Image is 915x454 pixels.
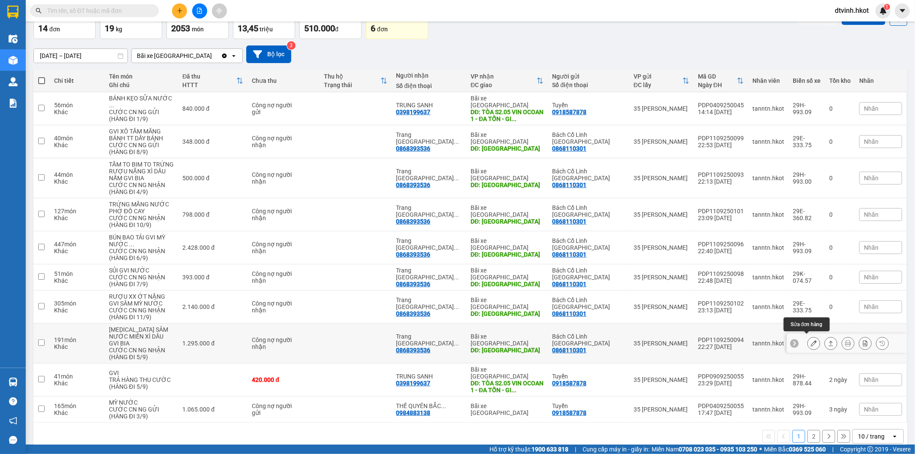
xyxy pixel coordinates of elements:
[109,128,174,142] div: GVI XÔ TĂM MĂNG BÁNH TT DÂY BÁNH
[182,82,236,88] div: HTTT
[698,300,744,307] div: PDP1109250102
[366,8,428,39] button: Hàng tồn6đơn
[828,5,876,16] span: dtvinh.hkot
[54,171,100,178] div: 44 món
[698,336,744,343] div: PDP1109250094
[454,244,459,251] span: ...
[698,241,744,248] div: PDP1109250096
[9,397,17,406] span: question-circle
[552,333,625,347] div: Bách Cổ Linh Long Biên
[471,297,544,310] div: Bãi xe [GEOGRAPHIC_DATA]
[552,403,625,409] div: Tuyển
[552,297,625,310] div: Bách Cổ Linh Long Biên
[54,270,100,277] div: 51 món
[246,45,291,63] button: Bộ lọc
[396,109,430,115] div: 0398199637
[471,73,537,80] div: VP nhận
[531,446,568,453] strong: 1900 633 818
[789,446,826,453] strong: 0369 525 060
[471,380,544,393] div: DĐ: TÒA S2.05 VIN OCOAN 1 - ĐA TỐN - GIA LÂM - HN
[864,105,879,112] span: Nhãn
[396,131,462,145] div: Trang Long Biên (Bách Cổ Linh)
[634,211,689,218] div: 35 [PERSON_NAME]
[864,303,879,310] span: Nhãn
[552,380,586,387] div: 0918587878
[109,201,174,215] div: TRỨNG MĂNG NƯỚC PHỞ ĐỒ CAY
[884,4,890,10] sup: 1
[793,373,821,387] div: 29H-878.44
[698,135,744,142] div: PDP1109250099
[109,267,174,274] div: SỦI GVI NƯỚC
[137,51,212,60] div: Bãi xe [GEOGRAPHIC_DATA]
[885,4,888,10] span: 1
[793,102,821,115] div: 29H-993.09
[182,340,243,347] div: 1.295.000 đ
[471,251,544,258] div: DĐ: Long Biên
[764,445,826,454] span: Miền Bắc
[299,8,362,39] button: Chưa thu510.000đ
[109,142,174,155] div: CƯỚC CN NG GỬI (HÀNG ĐI 8/9)
[335,26,338,33] span: đ
[471,182,544,188] div: DĐ: Long Biên
[320,70,392,92] th: Toggle SortBy
[698,178,744,185] div: 22:13 [DATE]
[109,326,174,347] div: GVS SÂM NƯỚC MIẾN XÌ DẦU GVI BIA
[396,218,430,225] div: 0868393536
[829,138,851,145] div: 0
[879,7,887,15] img: icon-new-feature
[109,369,174,376] div: GVI
[824,337,837,350] div: Giao hàng
[109,399,174,406] div: MỲ NƯỚC
[109,274,174,288] div: CƯỚC CN NG NHẬN (HÀNG ĐI 7/9)
[252,77,315,84] div: Chưa thu
[552,102,625,109] div: Tuyển
[793,208,821,221] div: 29E-360.82
[834,406,847,413] span: ngày
[33,8,96,39] button: Đơn hàng14đơn
[396,102,462,109] div: TRUNG SANH
[182,303,243,310] div: 2.140.000 đ
[552,204,625,218] div: Bách Cổ Linh Long Biên
[109,82,174,88] div: Ghi chú
[454,274,459,281] span: ...
[252,102,295,115] div: Công nợ người gửi
[54,248,100,254] div: Khác
[54,178,100,185] div: Khác
[864,175,879,182] span: Nhãn
[752,77,784,84] div: Nhân viên
[807,337,820,350] div: Sửa đơn hàng
[196,8,202,14] span: file-add
[471,347,544,354] div: DĐ: Long Biên
[47,6,148,15] input: Tìm tên, số ĐT hoặc mã đơn
[252,300,295,314] div: Công nợ người nhận
[54,241,100,248] div: 447 món
[511,387,516,393] span: ...
[9,34,18,43] img: warehouse-icon
[396,310,430,317] div: 0868393536
[182,244,243,251] div: 2.428.000 đ
[694,70,748,92] th: Toggle SortBy
[583,445,649,454] span: Cung cấp máy in - giấy in:
[784,318,830,331] div: Sửa đơn hàng
[116,26,122,33] span: kg
[634,138,689,145] div: 35 [PERSON_NAME]
[698,409,744,416] div: 17:47 [DATE]
[213,51,214,60] input: Selected Bãi xe Thạch Bàn.
[552,251,586,258] div: 0868110301
[54,142,100,148] div: Khác
[752,244,784,251] div: tanntn.hkot
[752,376,784,383] div: tanntn.hkot
[252,376,315,383] div: 420.000 đ
[441,403,446,409] span: ...
[698,270,744,277] div: PDP1109250098
[324,82,380,88] div: Trạng thái
[7,6,18,18] img: logo-vxr
[396,145,430,152] div: 0868393536
[182,406,243,413] div: 1.065.000 đ
[698,248,744,254] div: 22:40 [DATE]
[698,277,744,284] div: 22:48 [DATE]
[109,307,174,321] div: CƯỚC CN NG NHẬN (HÀNG ĐI 11/9)
[396,251,430,258] div: 0868393536
[466,70,548,92] th: Toggle SortBy
[54,102,100,109] div: 56 món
